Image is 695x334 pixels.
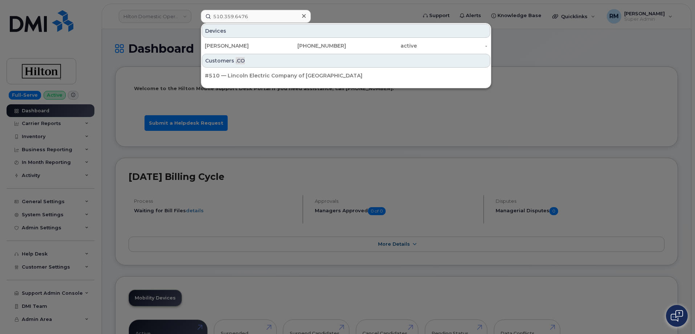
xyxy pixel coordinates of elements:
[202,24,490,38] div: Devices
[202,39,490,52] a: [PERSON_NAME][PHONE_NUMBER]active-
[671,310,683,322] img: Open chat
[202,69,490,82] a: #510 — Lincoln Electric Company of [GEOGRAPHIC_DATA]
[417,42,488,49] div: -
[346,42,417,49] div: active
[202,54,490,68] div: Customers
[205,72,487,79] div: #510 — Lincoln Electric Company of [GEOGRAPHIC_DATA]
[276,42,346,49] div: [PHONE_NUMBER]
[205,42,276,49] div: [PERSON_NAME]
[236,57,245,64] span: .CO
